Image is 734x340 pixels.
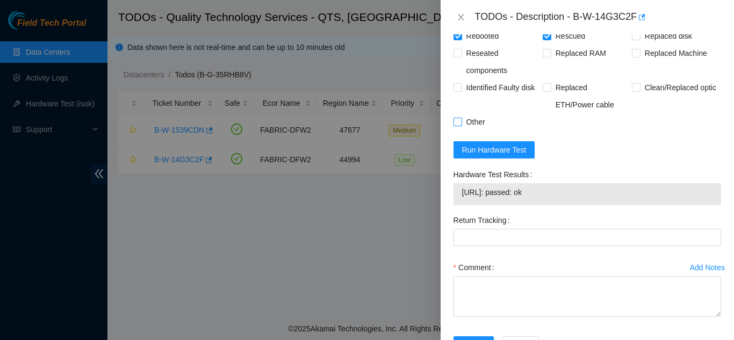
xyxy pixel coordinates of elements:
[551,45,610,62] span: Replaced RAM
[462,186,713,198] span: [URL]: passed: ok
[690,264,725,271] div: Add Notes
[462,45,543,79] span: Reseated components
[641,45,711,62] span: Replaced Machine
[551,79,632,113] span: Replaced ETH/Power cable
[454,229,721,246] input: Return Tracking
[475,9,721,26] div: TODOs - Description - B-W-14G3C2F
[551,27,589,45] span: Rescued
[462,27,503,45] span: Rebooted
[462,79,539,96] span: Identified Faulty disk
[454,166,536,183] label: Hardware Test Results
[454,276,721,317] textarea: Comment
[641,27,696,45] span: Replaced disk
[454,259,499,276] label: Comment
[462,113,490,131] span: Other
[689,259,725,276] button: Add Notes
[454,212,514,229] label: Return Tracking
[462,144,527,156] span: Run Hardware Test
[454,12,469,23] button: Close
[454,141,535,158] button: Run Hardware Test
[457,13,465,21] span: close
[641,79,721,96] span: Clean/Replaced optic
